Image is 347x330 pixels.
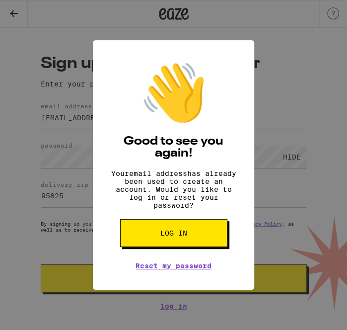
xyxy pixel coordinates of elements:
[120,219,227,247] button: Log in
[108,136,239,160] h2: Good to see you again!
[21,7,42,16] span: Help
[136,262,211,270] a: Reset my password
[139,60,208,126] div: 👋
[108,169,239,209] p: Your email address has already been used to create an account. Would you like to log in or reset ...
[160,230,187,237] span: Log in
